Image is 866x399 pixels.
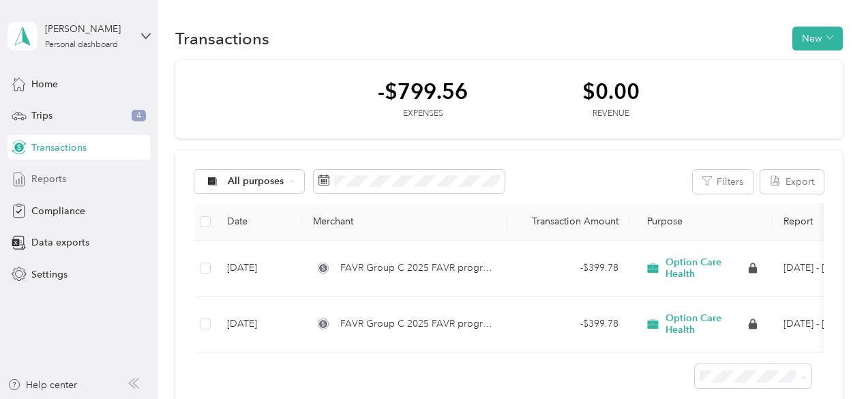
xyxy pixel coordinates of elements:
[518,261,618,276] div: - $399.78
[340,316,496,331] span: FAVR Group C 2025 FAVR program
[31,235,89,250] span: Data exports
[378,108,468,120] div: Expenses
[45,22,130,36] div: [PERSON_NAME]
[31,267,68,282] span: Settings
[760,170,824,194] button: Export
[31,172,66,186] span: Reports
[507,203,629,241] th: Transaction Amount
[31,77,58,91] span: Home
[228,177,284,186] span: All purposes
[640,216,683,227] span: Purpose
[8,378,77,392] button: Help center
[792,27,843,50] button: New
[31,108,53,123] span: Trips
[666,256,746,280] span: Option Care Health
[302,203,507,241] th: Merchant
[31,141,87,155] span: Transactions
[378,79,468,103] div: -$799.56
[216,241,302,297] td: [DATE]
[693,170,753,194] button: Filters
[132,110,146,122] span: 4
[45,41,118,49] div: Personal dashboard
[790,323,866,399] iframe: Everlance-gr Chat Button Frame
[582,79,640,103] div: $0.00
[518,316,618,331] div: - $399.78
[175,31,269,46] h1: Transactions
[666,312,746,336] span: Option Care Health
[582,108,640,120] div: Revenue
[31,204,85,218] span: Compliance
[340,261,496,276] span: FAVR Group C 2025 FAVR program
[216,297,302,353] td: [DATE]
[216,203,302,241] th: Date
